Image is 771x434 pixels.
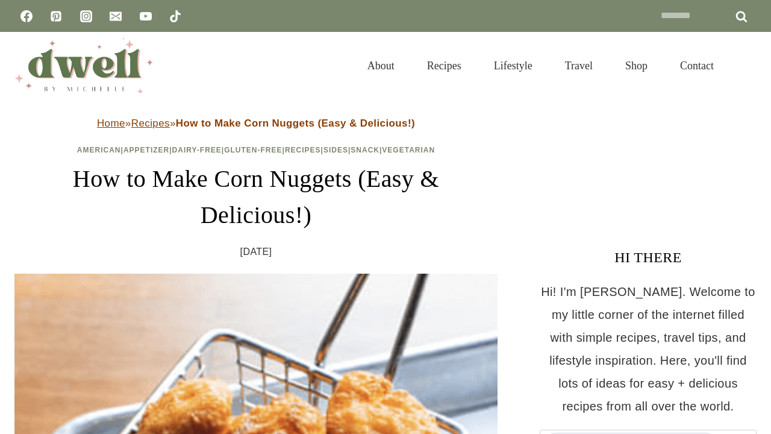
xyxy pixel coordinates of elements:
a: Pinterest [44,4,68,28]
a: Snack [351,146,379,154]
a: Recipes [131,118,170,129]
a: Email [104,4,128,28]
a: American [77,146,121,154]
a: Home [97,118,125,129]
strong: How to Make Corn Nuggets (Easy & Delicious!) [176,118,415,129]
a: Dairy-Free [172,146,222,154]
a: YouTube [134,4,158,28]
time: [DATE] [240,243,272,261]
a: Shop [609,45,664,87]
p: Hi! I'm [PERSON_NAME]. Welcome to my little corner of the internet filled with simple recipes, tr... [540,280,757,418]
h1: How to Make Corn Nuggets (Easy & Delicious!) [14,161,498,233]
a: Recipes [411,45,478,87]
span: » » [97,118,415,129]
a: Instagram [74,4,98,28]
span: | | | | | | | [77,146,435,154]
a: Appetizer [123,146,169,154]
nav: Primary Navigation [351,45,730,87]
a: Recipes [285,146,321,154]
a: About [351,45,411,87]
h3: HI THERE [540,247,757,268]
a: Lifestyle [478,45,549,87]
button: View Search Form [736,55,757,76]
a: Contact [664,45,730,87]
a: Travel [549,45,609,87]
a: Facebook [14,4,39,28]
a: Gluten-Free [224,146,282,154]
a: TikTok [163,4,187,28]
img: DWELL by michelle [14,38,153,93]
a: Sides [323,146,348,154]
a: Vegetarian [382,146,435,154]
